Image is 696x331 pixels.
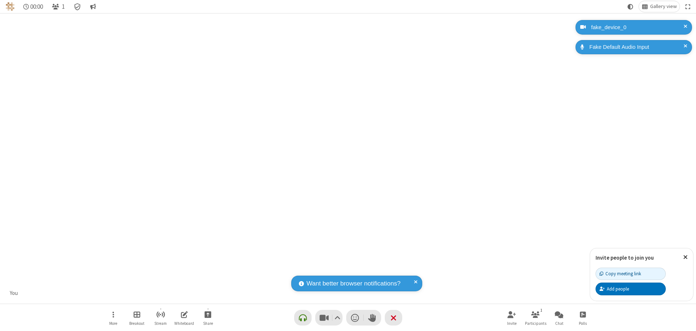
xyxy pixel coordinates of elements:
[150,307,171,328] button: Start streaming
[600,270,641,277] div: Copy meeting link
[203,321,213,326] span: Share
[501,307,523,328] button: Invite participants (Alt+I)
[579,321,587,326] span: Polls
[87,1,99,12] button: Conversation
[154,321,167,326] span: Stream
[589,23,687,32] div: fake_device_0
[7,289,21,297] div: You
[596,283,666,295] button: Add people
[307,279,400,288] span: Want better browser notifications?
[525,321,546,326] span: Participants
[174,321,194,326] span: Whiteboard
[683,1,693,12] button: Fullscreen
[555,321,563,326] span: Chat
[548,307,570,328] button: Open chat
[678,248,693,266] button: Close popover
[30,3,43,10] span: 00:00
[364,310,381,326] button: Raise hand
[596,268,666,280] button: Copy meeting link
[596,254,654,261] label: Invite people to join you
[294,310,312,326] button: Connect your audio
[507,321,517,326] span: Invite
[650,4,677,9] span: Gallery view
[173,307,195,328] button: Open shared whiteboard
[332,310,342,326] button: Video setting
[625,1,636,12] button: Using system theme
[62,3,65,10] span: 1
[639,1,680,12] button: Change layout
[385,310,402,326] button: End or leave meeting
[572,307,594,328] button: Open poll
[20,1,46,12] div: Timer
[346,310,364,326] button: Send a reaction
[538,307,545,314] div: 1
[109,321,117,326] span: More
[315,310,343,326] button: Stop video (Alt+V)
[49,1,68,12] button: Open participant list
[587,43,687,51] div: Fake Default Audio Input
[126,307,148,328] button: Manage Breakout Rooms
[197,307,219,328] button: Start sharing
[525,307,546,328] button: Open participant list
[6,2,15,11] img: QA Selenium DO NOT DELETE OR CHANGE
[129,321,145,326] span: Breakout
[71,1,84,12] div: Meeting details Encryption enabled
[102,307,124,328] button: Open menu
